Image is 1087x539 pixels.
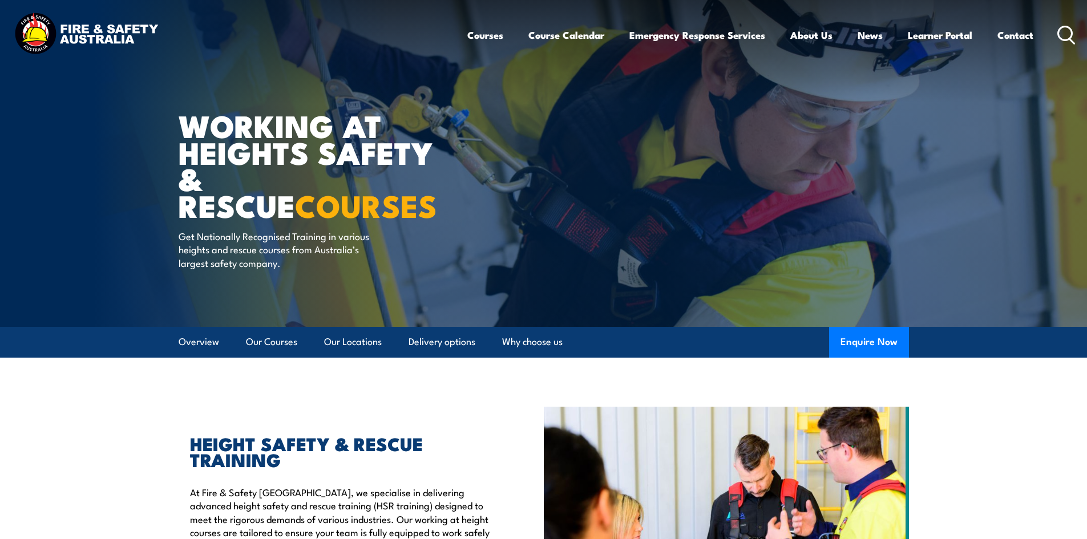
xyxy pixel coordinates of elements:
[528,20,604,50] a: Course Calendar
[179,327,219,357] a: Overview
[467,20,503,50] a: Courses
[997,20,1033,50] a: Contact
[502,327,563,357] a: Why choose us
[295,181,437,228] strong: COURSES
[246,327,297,357] a: Our Courses
[908,20,972,50] a: Learner Portal
[179,229,387,269] p: Get Nationally Recognised Training in various heights and rescue courses from Australia’s largest...
[629,20,765,50] a: Emergency Response Services
[409,327,475,357] a: Delivery options
[324,327,382,357] a: Our Locations
[858,20,883,50] a: News
[829,327,909,358] button: Enquire Now
[790,20,833,50] a: About Us
[179,112,460,218] h1: WORKING AT HEIGHTS SAFETY & RESCUE
[190,435,491,467] h2: HEIGHT SAFETY & RESCUE TRAINING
